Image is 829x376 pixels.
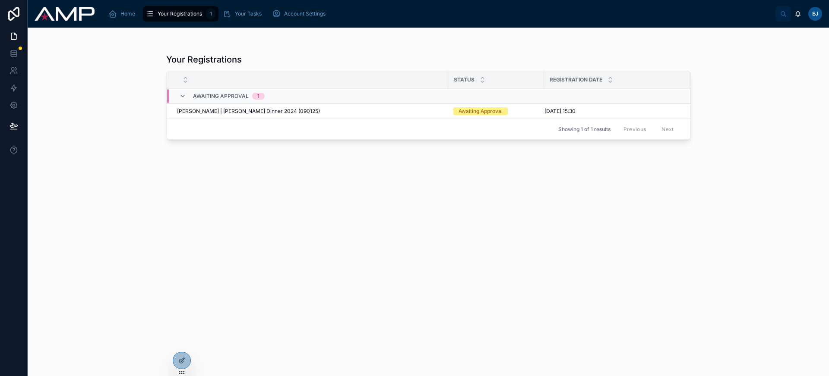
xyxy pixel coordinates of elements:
div: Awaiting Approval [459,107,503,115]
span: EJ [812,10,818,17]
a: Your Registrations1 [143,6,218,22]
span: Awaiting Approval [193,93,249,100]
span: Your Tasks [235,10,262,17]
span: Registration Date [550,76,602,83]
span: Status [454,76,475,83]
div: scrollable content [101,4,775,23]
span: Your Registrations [158,10,202,17]
span: [PERSON_NAME] | [PERSON_NAME] Dinner 2024 (090125) [177,108,320,115]
a: Home [106,6,141,22]
div: 1 [206,9,216,19]
img: App logo [35,7,95,21]
span: [DATE] 15:30 [544,108,576,115]
span: Showing 1 of 1 results [558,126,611,133]
div: 1 [257,93,259,100]
a: Your Tasks [220,6,268,22]
h1: Your Registrations [166,53,242,66]
span: Account Settings [284,10,326,17]
a: Account Settings [269,6,332,22]
span: Home [120,10,135,17]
